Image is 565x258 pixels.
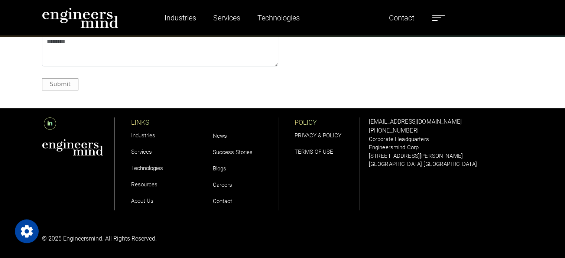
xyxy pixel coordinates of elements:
img: aws [42,139,104,156]
a: Contact [386,9,417,26]
a: Careers [213,182,232,188]
img: logo [42,7,118,28]
a: Services [210,9,243,26]
a: [EMAIL_ADDRESS][DOMAIN_NAME] [369,118,462,125]
a: News [213,133,227,139]
p: [GEOGRAPHIC_DATA] [GEOGRAPHIC_DATA] [369,160,523,169]
a: Industries [131,132,155,139]
p: POLICY [295,117,360,127]
button: Submit [42,78,79,90]
a: Services [131,148,152,155]
a: Technologies [131,165,163,172]
a: [PHONE_NUMBER] [369,127,419,134]
a: Contact [213,198,232,205]
p: [STREET_ADDRESS][PERSON_NAME] [369,152,523,160]
a: PRIVACY & POLICY [295,132,341,139]
p: Engineersmind Corp [369,143,523,152]
p: © 2025 Engineersmind. All Rights Reserved. [42,234,278,243]
a: About Us [131,197,153,204]
p: Corporate Headquarters [369,135,523,144]
a: Resources [131,181,158,188]
p: LINKS [131,117,197,127]
a: TERMS OF USE [295,148,333,155]
a: LinkedIn [42,120,58,127]
a: Technologies [254,9,303,26]
a: Industries [162,9,199,26]
a: Blogs [213,165,226,172]
iframe: reCAPTCHA [287,35,400,63]
a: Success Stories [213,149,253,156]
